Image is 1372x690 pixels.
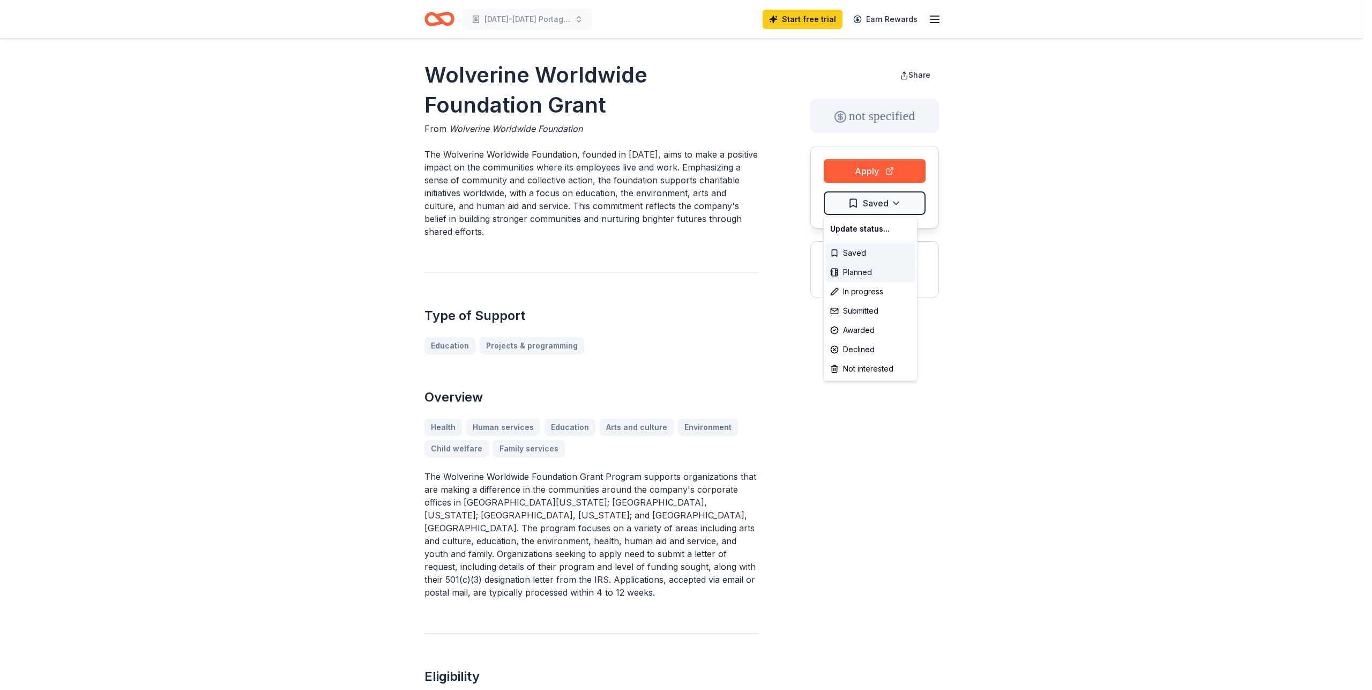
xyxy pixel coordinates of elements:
div: Not interested [826,359,915,379]
div: In progress [826,282,915,301]
div: Declined [826,340,915,359]
span: [DATE]-[DATE] Portage Northern Men's Basketball [484,13,570,26]
div: Planned [826,263,915,282]
div: Awarded [826,321,915,340]
div: Submitted [826,301,915,321]
div: Saved [826,243,915,263]
div: Update status... [826,219,915,239]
